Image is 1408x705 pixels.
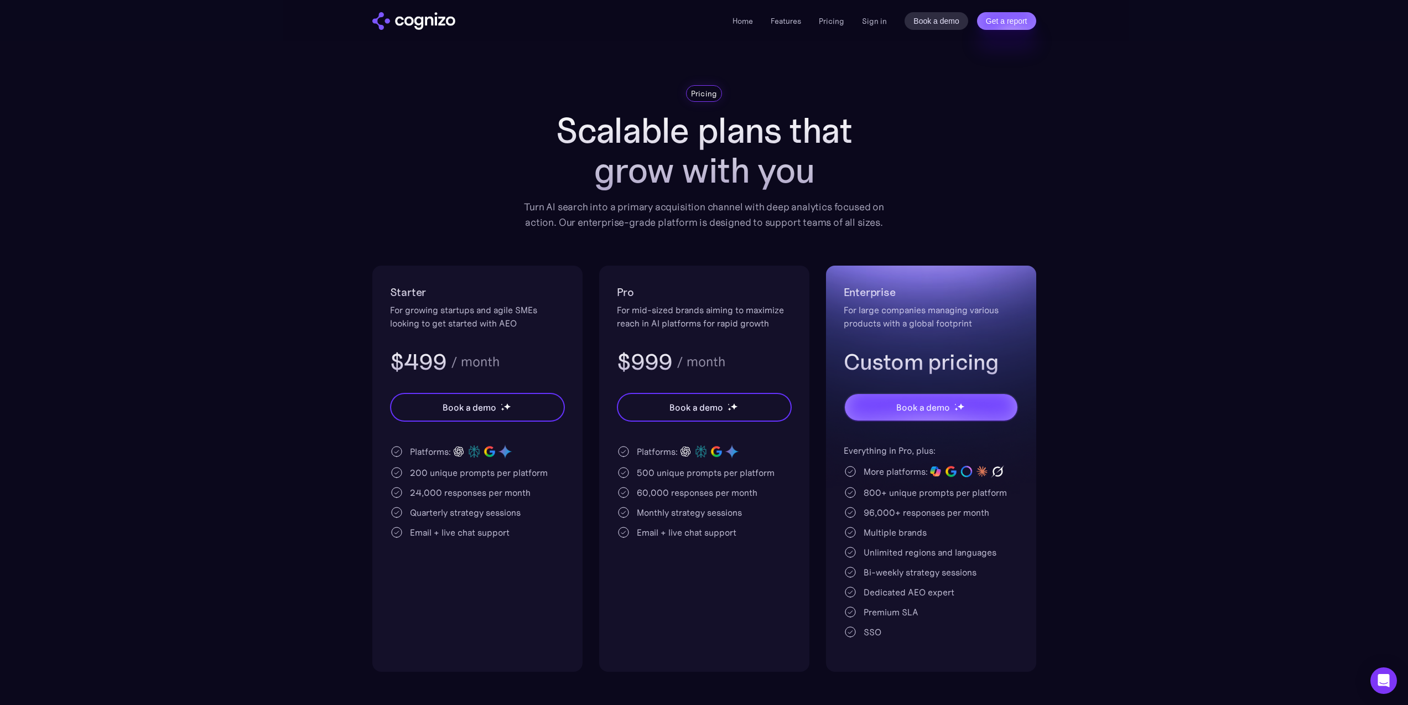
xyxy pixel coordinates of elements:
[503,403,511,410] img: star
[862,14,887,28] a: Sign in
[864,585,954,599] div: Dedicated AEO expert
[905,12,968,30] a: Book a demo
[410,466,548,479] div: 200 unique prompts per platform
[896,401,949,414] div: Book a demo
[844,303,1019,330] div: For large companies managing various products with a global footprint
[957,403,964,410] img: star
[390,283,565,301] h2: Starter
[864,605,918,619] div: Premium SLA
[864,465,928,478] div: More platforms:
[677,355,725,369] div: / month
[732,16,753,26] a: Home
[390,393,565,422] a: Book a demostarstarstar
[819,16,844,26] a: Pricing
[844,283,1019,301] h2: Enterprise
[451,355,500,369] div: / month
[501,403,502,405] img: star
[728,403,729,405] img: star
[864,506,989,519] div: 96,000+ responses per month
[617,283,792,301] h2: Pro
[728,407,731,411] img: star
[637,486,757,499] div: 60,000 responses per month
[691,88,718,99] div: Pricing
[864,566,976,579] div: Bi-weekly strategy sessions
[443,401,496,414] div: Book a demo
[844,444,1019,457] div: Everything in Pro, plus:
[390,348,447,376] h3: $499
[617,303,792,330] div: For mid-sized brands aiming to maximize reach in AI platforms for rapid growth
[410,506,521,519] div: Quarterly strategy sessions
[617,393,792,422] a: Book a demostarstarstar
[771,16,801,26] a: Features
[410,486,531,499] div: 24,000 responses per month
[501,407,505,411] img: star
[637,526,736,539] div: Email + live chat support
[637,445,678,458] div: Platforms:
[864,486,1007,499] div: 800+ unique prompts per platform
[954,403,956,405] img: star
[864,526,927,539] div: Multiple brands
[1370,667,1397,694] div: Open Intercom Messenger
[637,506,742,519] div: Monthly strategy sessions
[864,546,996,559] div: Unlimited regions and languages
[372,12,455,30] a: home
[844,393,1019,422] a: Book a demostarstarstar
[637,466,775,479] div: 500 unique prompts per platform
[977,12,1036,30] a: Get a report
[410,526,510,539] div: Email + live chat support
[669,401,723,414] div: Book a demo
[864,625,881,639] div: SSO
[516,111,892,190] h1: Scalable plans that grow with you
[410,445,451,458] div: Platforms:
[844,348,1019,376] h3: Custom pricing
[617,348,673,376] h3: $999
[372,12,455,30] img: cognizo logo
[390,303,565,330] div: For growing startups and agile SMEs looking to get started with AEO
[516,199,892,230] div: Turn AI search into a primary acquisition channel with deep analytics focused on action. Our ente...
[730,403,737,410] img: star
[954,407,958,411] img: star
